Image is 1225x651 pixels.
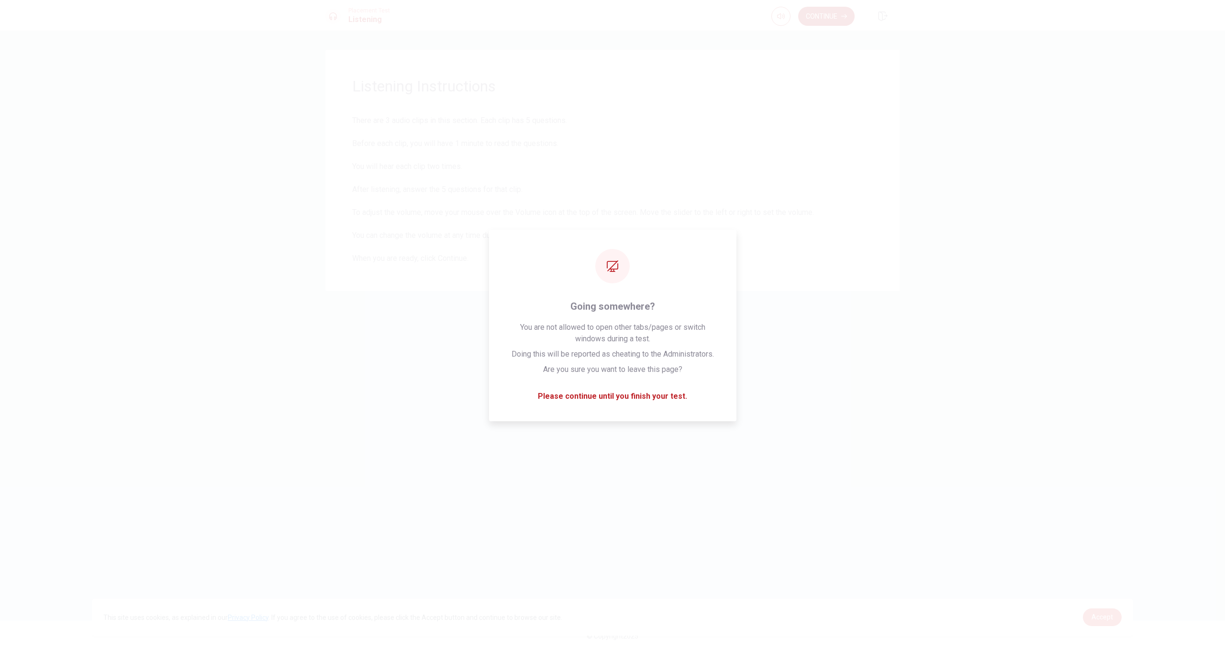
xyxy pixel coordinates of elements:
[1091,613,1113,621] span: Accept
[1083,608,1122,626] a: dismiss cookie message
[92,599,1133,636] div: cookieconsent
[352,115,873,264] span: There are 3 audio clips in this section. Each clip has 5 questions. Before each clip, you will ha...
[352,77,873,96] span: Listening Instructions
[348,7,390,14] span: Placement Test
[348,14,390,25] h1: Listening
[798,7,855,26] button: Continue
[103,614,562,621] span: This site uses cookies, as explained in our . If you agree to the use of cookies, please click th...
[587,632,638,640] span: © Copyright 2025
[228,614,268,621] a: Privacy Policy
